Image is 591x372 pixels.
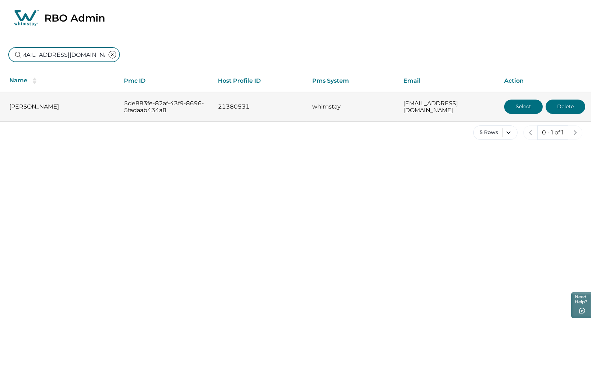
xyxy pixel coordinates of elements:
[473,125,518,140] button: 5 Rows
[9,103,112,110] p: [PERSON_NAME]
[212,70,306,92] th: Host Profile ID
[44,12,105,24] p: RBO Admin
[537,125,568,140] button: 0 - 1 of 1
[124,100,207,114] p: 5de883fe-82af-43f9-8696-5fadaab434a8
[403,100,493,114] p: [EMAIL_ADDRESS][DOMAIN_NAME]
[313,103,392,110] p: whimstay
[9,47,120,62] input: Search by pmc name
[546,100,585,114] button: Delete
[398,70,498,92] th: Email
[307,70,398,92] th: Pms System
[542,129,564,136] p: 0 - 1 of 1
[498,70,591,92] th: Action
[523,125,538,140] button: previous page
[27,77,42,84] button: sorting
[218,103,301,110] p: 21380531
[118,70,212,92] th: Pmc ID
[504,100,543,114] button: Select
[105,47,120,62] button: clear input
[568,125,582,140] button: next page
